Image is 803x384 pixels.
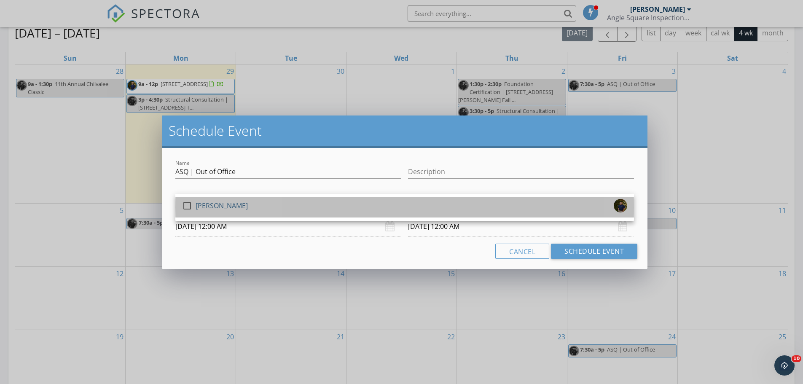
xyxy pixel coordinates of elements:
h2: Schedule Event [169,122,641,139]
input: Select date [175,216,401,237]
div: [PERSON_NAME] [196,199,248,212]
button: Schedule Event [551,244,637,259]
img: img_5892.jpg [614,199,627,212]
iframe: Intercom live chat [774,355,795,376]
span: 10 [792,355,801,362]
input: Select date [408,216,634,237]
button: Cancel [495,244,549,259]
